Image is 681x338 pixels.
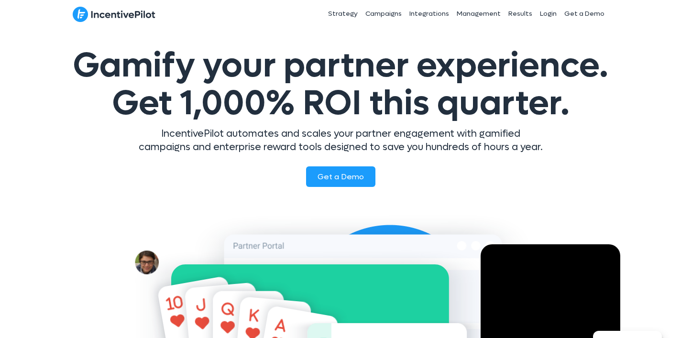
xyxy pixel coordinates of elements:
span: Get 1,000% ROI this quarter. [112,81,570,126]
p: IncentivePilot automates and scales your partner engagement with gamified campaigns and enterpris... [137,127,544,154]
a: Strategy [324,2,362,26]
span: Gamify your partner experience. [73,43,608,126]
img: IncentivePilot [73,6,155,22]
nav: Header Menu [258,2,608,26]
a: Get a Demo [306,166,375,187]
a: Integrations [406,2,453,26]
a: Login [536,2,560,26]
a: Results [505,2,536,26]
a: Get a Demo [560,2,608,26]
a: Campaigns [362,2,406,26]
span: Get a Demo [318,172,364,182]
a: Management [453,2,505,26]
